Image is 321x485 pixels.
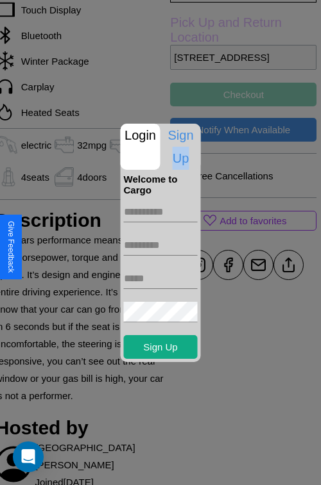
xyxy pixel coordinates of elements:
p: Sign Up [161,124,201,170]
h4: Welcome to Cargo [124,174,198,195]
p: Login [121,124,160,147]
div: Open Intercom Messenger [13,441,44,472]
button: Sign Up [124,335,198,359]
div: Give Feedback [6,221,15,273]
